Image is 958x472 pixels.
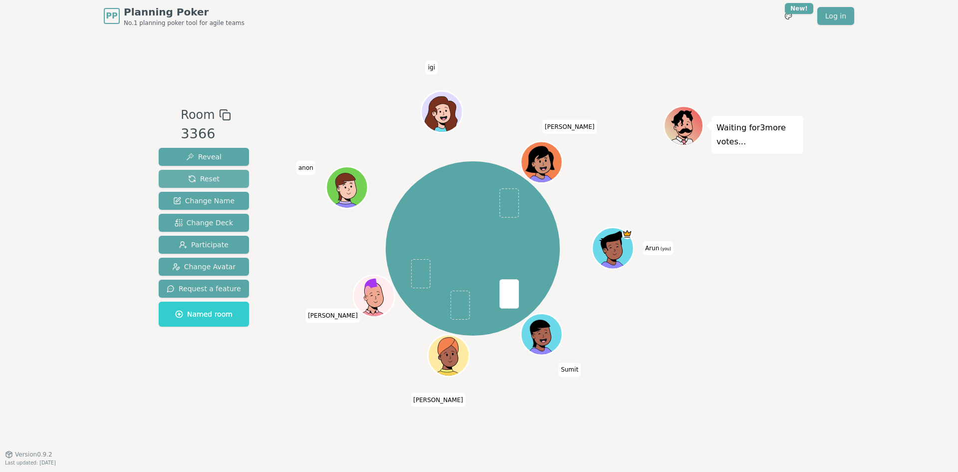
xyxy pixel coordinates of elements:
[305,309,360,323] span: Click to change your name
[173,196,235,206] span: Change Name
[159,148,249,166] button: Reveal
[159,214,249,232] button: Change Deck
[179,240,229,250] span: Participate
[106,10,117,22] span: PP
[593,229,632,268] button: Click to change your avatar
[15,451,52,459] span: Version 0.9.2
[124,19,244,27] span: No.1 planning poker tool for agile teams
[167,284,241,294] span: Request a feature
[159,302,249,327] button: Named room
[159,236,249,254] button: Participate
[124,5,244,19] span: Planning Poker
[643,241,674,255] span: Click to change your name
[5,451,52,459] button: Version0.9.2
[622,229,632,239] span: Arun is the host
[159,192,249,210] button: Change Name
[779,7,797,25] button: New!
[411,393,466,407] span: Click to change your name
[785,3,813,14] div: New!
[159,170,249,188] button: Reset
[717,121,798,149] p: Waiting for 3 more votes...
[5,460,56,466] span: Last updated: [DATE]
[172,262,236,272] span: Change Avatar
[175,309,233,319] span: Named room
[186,152,222,162] span: Reveal
[188,174,220,184] span: Reset
[659,247,671,251] span: (you)
[426,60,438,74] span: Click to change your name
[159,280,249,298] button: Request a feature
[817,7,854,25] a: Log in
[558,363,581,377] span: Click to change your name
[296,161,316,175] span: Click to change your name
[181,106,215,124] span: Room
[175,218,233,228] span: Change Deck
[181,124,231,144] div: 3366
[104,5,244,27] a: PPPlanning PokerNo.1 planning poker tool for agile teams
[159,258,249,276] button: Change Avatar
[542,120,597,134] span: Click to change your name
